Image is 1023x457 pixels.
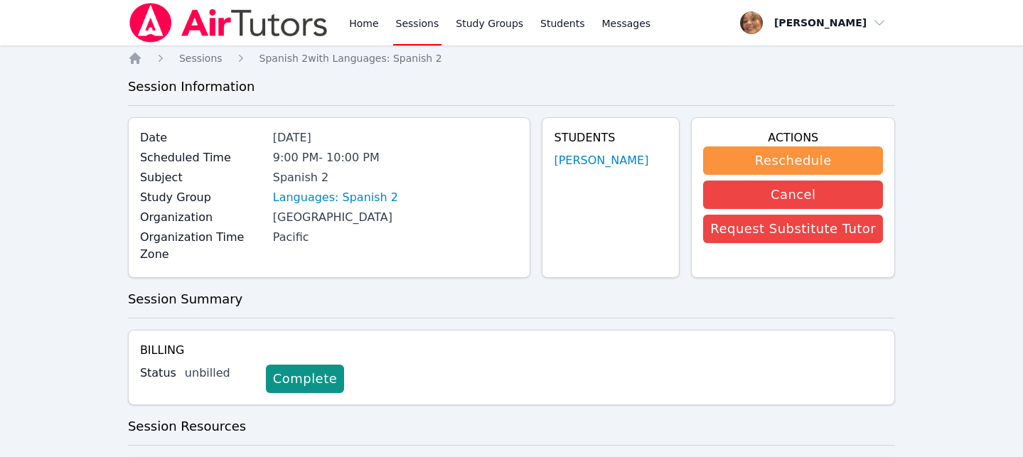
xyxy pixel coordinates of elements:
button: Cancel [703,181,883,209]
a: Languages: Spanish 2 [273,189,398,206]
h4: Actions [703,129,883,146]
button: Reschedule [703,146,883,175]
label: Date [140,129,264,146]
div: Pacific [273,229,519,246]
h4: Billing [140,342,883,359]
nav: Breadcrumb [128,51,895,65]
a: Complete [266,365,344,393]
h3: Session Resources [128,416,895,436]
label: Scheduled Time [140,149,264,166]
h3: Session Summary [128,289,895,309]
label: Study Group [140,189,264,206]
img: Air Tutors [128,3,329,43]
span: Messages [602,16,651,31]
div: [GEOGRAPHIC_DATA] [273,209,519,226]
div: 9:00 PM - 10:00 PM [273,149,519,166]
span: Sessions [179,53,223,64]
a: Sessions [179,51,223,65]
div: unbilled [185,365,255,382]
div: Spanish 2 [273,169,519,186]
label: Organization [140,209,264,226]
a: Spanish 2with Languages: Spanish 2 [259,51,442,65]
label: Subject [140,169,264,186]
span: Spanish 2 with Languages: Spanish 2 [259,53,442,64]
a: [PERSON_NAME] [554,152,648,169]
h4: Students [554,129,668,146]
button: Request Substitute Tutor [703,215,883,243]
label: Organization Time Zone [140,229,264,263]
h3: Session Information [128,77,895,97]
div: [DATE] [273,129,519,146]
label: Status [140,365,176,382]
